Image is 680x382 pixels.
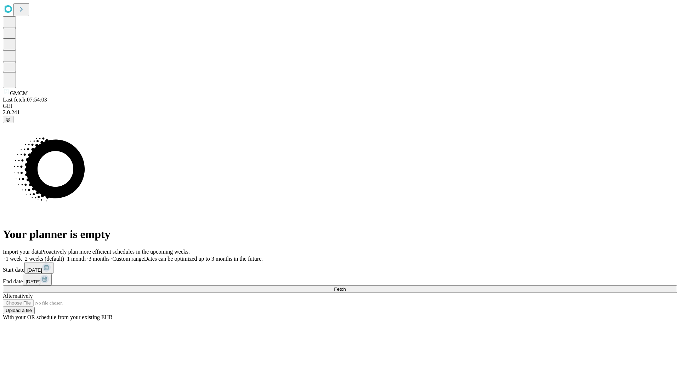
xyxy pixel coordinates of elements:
[3,293,33,299] span: Alternatively
[23,274,52,285] button: [DATE]
[3,228,677,241] h1: Your planner is empty
[3,314,113,320] span: With your OR schedule from your existing EHR
[112,256,144,262] span: Custom range
[3,285,677,293] button: Fetch
[334,286,346,292] span: Fetch
[3,307,35,314] button: Upload a file
[24,262,53,274] button: [DATE]
[6,256,22,262] span: 1 week
[3,116,13,123] button: @
[89,256,109,262] span: 3 months
[3,109,677,116] div: 2.0.241
[41,249,190,255] span: Proactively plan more efficient schedules in the upcoming weeks.
[25,256,64,262] span: 2 weeks (default)
[25,279,40,284] span: [DATE]
[3,249,41,255] span: Import your data
[144,256,263,262] span: Dates can be optimized up to 3 months in the future.
[27,267,42,273] span: [DATE]
[3,274,677,285] div: End date
[3,103,677,109] div: GEI
[10,90,28,96] span: GMCM
[3,97,47,103] span: Last fetch: 07:54:03
[67,256,86,262] span: 1 month
[3,262,677,274] div: Start date
[6,117,11,122] span: @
